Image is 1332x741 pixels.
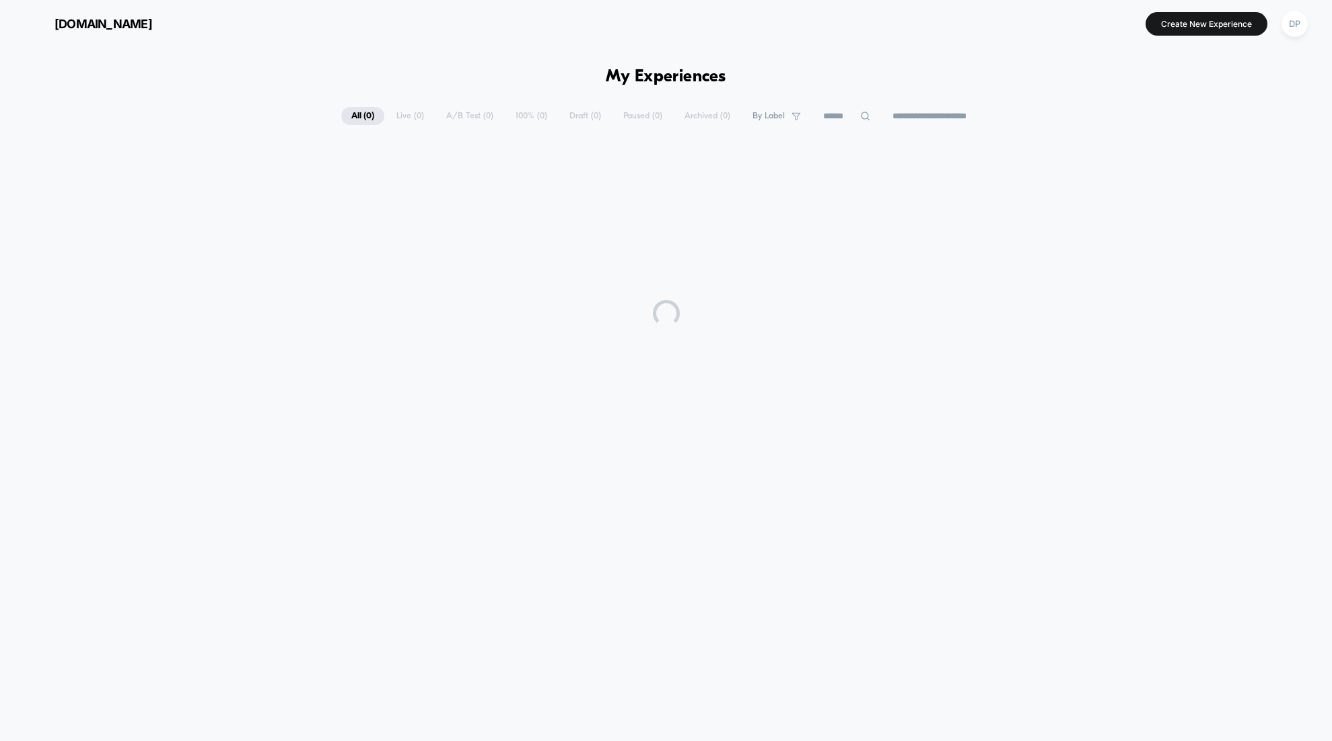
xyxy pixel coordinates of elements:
span: All ( 0 ) [341,107,384,125]
button: [DOMAIN_NAME] [20,13,156,34]
span: By Label [752,111,785,121]
button: Create New Experience [1146,12,1267,36]
button: DP [1277,10,1312,38]
div: DP [1282,11,1308,37]
span: [DOMAIN_NAME] [55,17,152,31]
h1: My Experiences [606,67,726,87]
